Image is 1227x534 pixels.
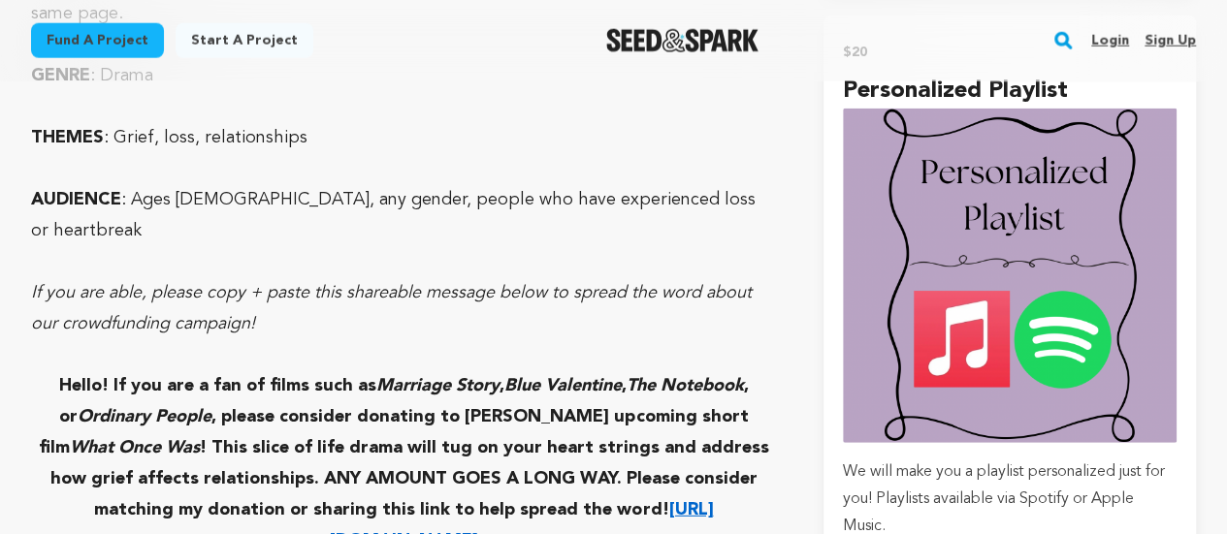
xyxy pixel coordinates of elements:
em: Blue Valentine [504,377,622,394]
a: Sign up [1145,25,1196,56]
img: incentive [843,109,1177,442]
em: What Once Was [70,439,200,456]
a: Fund a project [31,23,164,58]
strong: GENRE [31,67,90,84]
em: Marriage Story [376,377,500,394]
p: : Ages [DEMOGRAPHIC_DATA], any gender, people who have experienced loss or heartbreak [31,184,777,246]
strong: AUDIENCE [31,191,121,208]
a: Start a project [176,23,313,58]
strong: Hello! If you are a fan of films such as , , , or , please consider donating to [PERSON_NAME] upc... [39,377,769,518]
em: Ordinary People [78,408,211,425]
strong: THEMES [31,129,104,146]
em: The Notebook [627,377,744,394]
h4: Personalized Playlist [843,74,1177,109]
p: : Grief, loss, relationships [31,122,777,153]
img: Seed&Spark Logo Dark Mode [606,29,759,52]
em: If you are able, please copy + paste this shareable message below to spread the word about our cr... [31,284,752,332]
a: Login [1091,25,1129,56]
a: Seed&Spark Homepage [606,29,759,52]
